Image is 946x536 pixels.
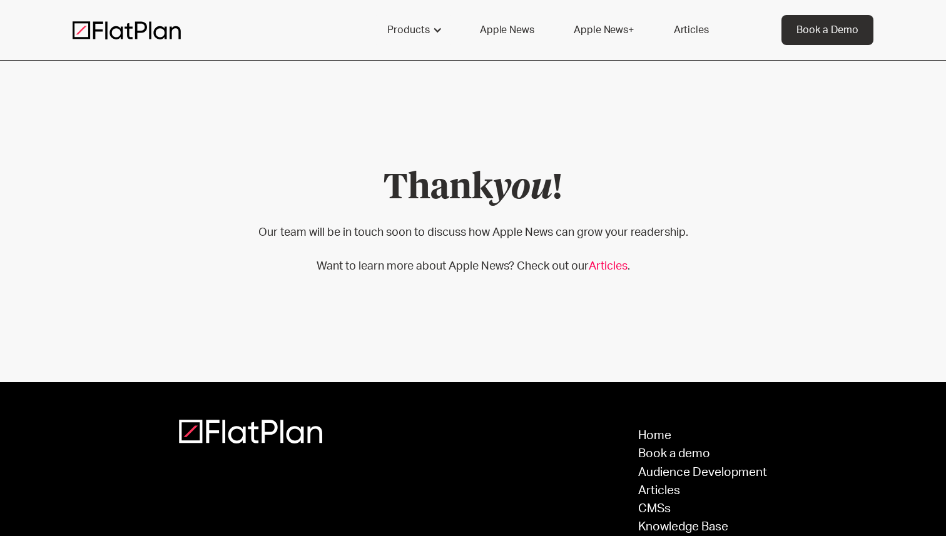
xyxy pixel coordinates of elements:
div: Products [387,23,430,38]
a: CMSs [638,503,767,515]
a: Knowledge Base [638,521,767,533]
div: Book a Demo [796,23,858,38]
a: Home [638,430,767,442]
a: Articles [659,15,724,45]
div: Products [372,15,455,45]
a: Articles [589,261,628,272]
p: Our team will be in touch soon to discuss how Apple News can grow your readership. Want to learn ... [258,225,688,275]
a: Apple News+ [559,15,648,45]
a: Book a demo [638,448,767,460]
h1: Thank ! [258,168,688,210]
em: you [493,171,552,206]
a: Apple News [465,15,549,45]
a: Audience Development [638,467,767,478]
a: Book a Demo [781,15,873,45]
a: Articles [638,485,767,497]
